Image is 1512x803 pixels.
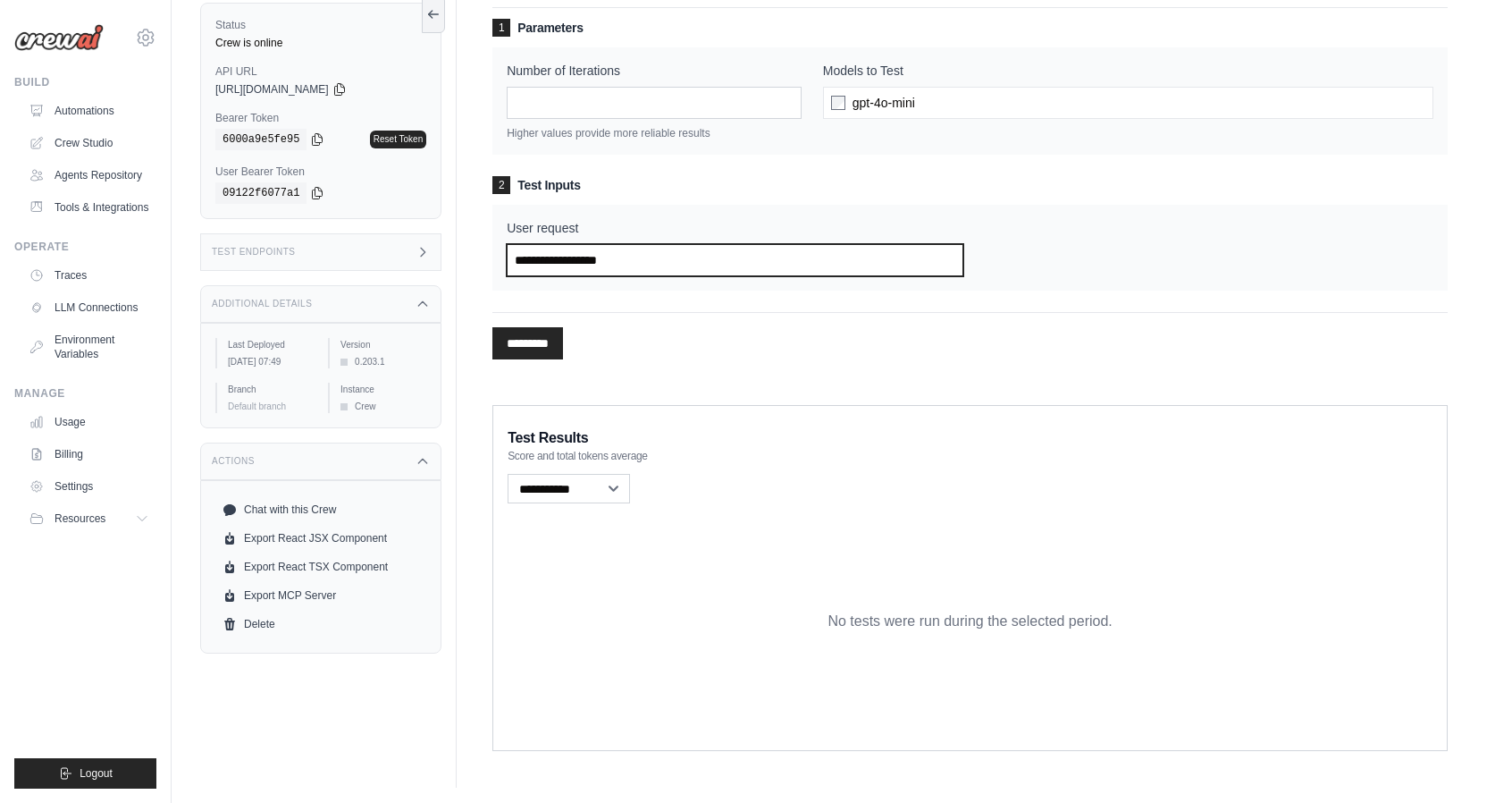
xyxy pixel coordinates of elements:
[507,219,962,237] label: User request
[21,97,156,125] a: Automations
[508,427,588,449] span: Test Results
[1423,717,1512,803] iframe: Chat Widget
[228,338,314,351] label: Last Deployed
[492,176,1448,194] h3: Test Inputs
[21,193,156,222] a: Tools & Integrations
[215,64,426,79] label: API URL
[21,408,156,436] a: Usage
[215,524,426,553] a: Export React JSX Component
[340,338,426,351] label: Version
[215,111,426,125] label: Bearer Token
[21,293,156,322] a: LLM Connections
[492,19,510,37] span: 1
[823,62,1433,80] label: Models to Test
[21,472,156,501] a: Settings
[508,449,648,463] span: Score and total tokens average
[215,581,426,610] a: Export MCP Server
[14,386,156,401] div: Manage
[228,401,286,411] span: Default branch
[21,325,156,368] a: Environment Variables
[215,129,307,150] code: 6000a9e5fe95
[507,62,802,80] label: Number of Iterations
[14,75,156,89] div: Build
[14,240,156,254] div: Operate
[80,766,113,781] span: Logout
[14,24,104,51] img: Logo
[212,247,296,258] h3: Test Endpoints
[215,36,426,50] div: Crew is online
[340,383,426,396] label: Instance
[492,176,510,194] span: 2
[215,495,426,524] a: Chat with this Crew
[21,129,156,157] a: Crew Studio
[370,131,426,148] a: Reset Token
[492,19,1448,37] h3: Parameters
[212,456,255,467] h3: Actions
[21,261,156,290] a: Traces
[14,758,156,789] button: Logout
[827,611,1112,632] p: No tests were run during the selected period.
[853,94,915,112] span: gpt-4o-mini
[21,161,156,190] a: Agents Repository
[55,511,105,526] span: Resources
[215,82,329,97] span: [URL][DOMAIN_NAME]
[215,553,426,581] a: Export React TSX Component
[507,126,802,140] p: Higher values provide more reliable results
[228,357,281,367] time: October 15, 2025 at 07:49 GMT-3
[340,355,426,368] div: 0.203.1
[212,299,312,309] h3: Additional Details
[215,610,426,638] a: Delete
[21,504,156,533] button: Resources
[215,182,307,204] code: 09122f6077a1
[21,440,156,469] a: Billing
[215,18,426,32] label: Status
[228,383,314,396] label: Branch
[340,400,426,413] div: Crew
[215,165,426,179] label: User Bearer Token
